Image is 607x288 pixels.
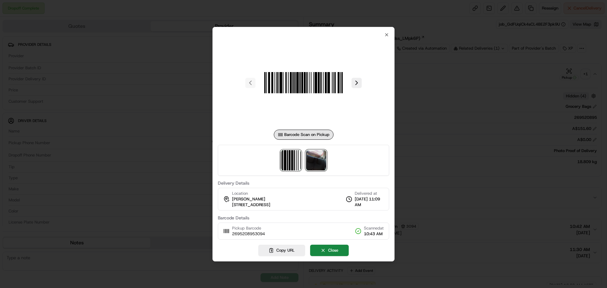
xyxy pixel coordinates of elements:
[4,89,51,101] a: 📗Knowledge Base
[60,92,101,98] span: API Documentation
[63,107,77,112] span: Pylon
[281,150,301,170] img: barcode_scan_on_pickup image
[6,6,19,19] img: Nash
[51,89,104,101] a: 💻API Documentation
[364,225,384,231] span: Scanned at
[306,150,326,170] img: photo_proof_of_delivery image
[218,216,389,220] label: Barcode Details
[258,37,349,128] img: barcode_scan_on_pickup image
[364,231,384,237] span: 10:43 AM
[355,196,384,208] span: [DATE] 11:09 AM
[13,92,48,98] span: Knowledge Base
[274,130,334,140] div: Barcode Scan on Pickup
[232,202,270,208] span: [STREET_ADDRESS]
[355,191,384,196] span: Delivered at
[16,41,114,47] input: Got a question? Start typing here...
[6,25,115,35] p: Welcome 👋
[232,191,248,196] span: Location
[310,245,349,256] button: Close
[45,107,77,112] a: Powered byPylon
[232,231,265,237] span: 2695208953094
[107,62,115,70] button: Start new chat
[6,92,11,97] div: 📗
[53,92,58,97] div: 💻
[232,196,265,202] span: [PERSON_NAME]
[21,60,104,67] div: Start new chat
[258,245,305,256] button: Copy URL
[218,181,389,185] label: Delivery Details
[6,60,18,72] img: 1736555255976-a54dd68f-1ca7-489b-9aae-adbdc363a1c4
[232,225,265,231] span: Pickup Barcode
[21,67,80,72] div: We're available if you need us!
